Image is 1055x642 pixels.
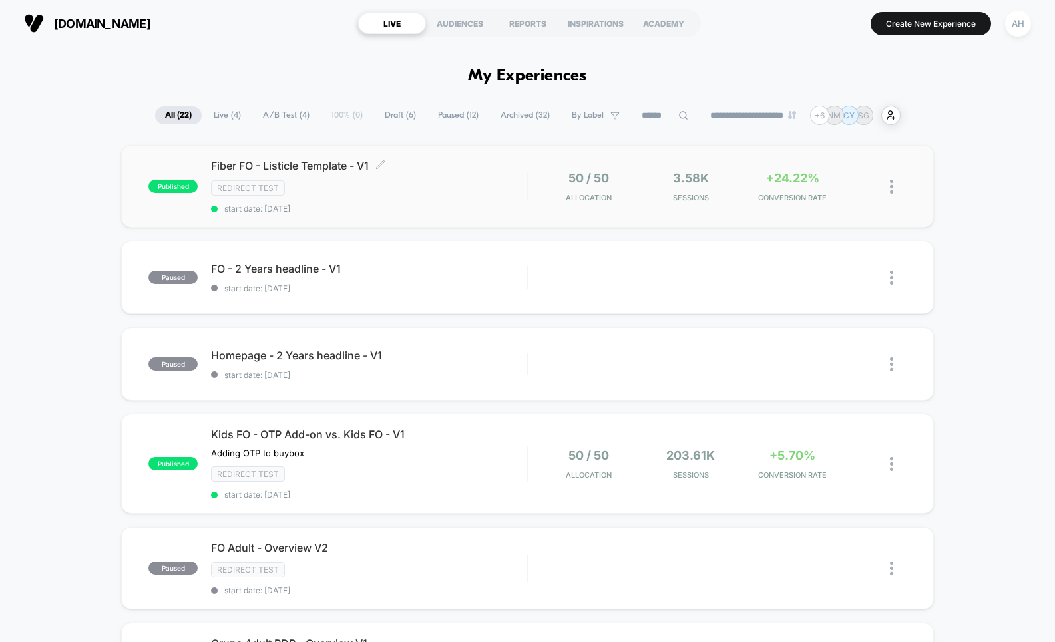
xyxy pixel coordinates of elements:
img: close [890,180,893,194]
span: Paused ( 12 ) [428,106,489,124]
span: Sessions [643,193,738,202]
div: REPORTS [494,13,562,34]
span: paused [148,357,198,371]
span: Homepage - 2 Years headline - V1 [211,349,527,362]
span: Kids FO - OTP Add-on vs. Kids FO - V1 [211,428,527,441]
div: ACADEMY [630,13,698,34]
span: 3.58k [673,171,709,185]
button: Create New Experience [871,12,991,35]
button: [DOMAIN_NAME] [20,13,154,34]
span: Allocation [566,470,612,480]
span: Allocation [566,193,612,202]
span: By Label [572,110,604,120]
div: AH [1005,11,1031,37]
img: close [890,457,893,471]
div: INSPIRATIONS [562,13,630,34]
span: FO Adult - Overview V2 [211,541,527,554]
span: published [148,180,198,193]
img: end [788,111,796,119]
span: Redirect Test [211,180,285,196]
span: start date: [DATE] [211,585,527,595]
span: start date: [DATE] [211,204,527,214]
span: Draft ( 6 ) [375,106,426,124]
img: Visually logo [24,13,44,33]
span: 203.61k [666,448,715,462]
span: start date: [DATE] [211,283,527,293]
span: [DOMAIN_NAME] [54,17,150,31]
span: A/B Test ( 4 ) [253,106,319,124]
span: +5.70% [769,448,815,462]
p: NM [827,110,841,120]
span: start date: [DATE] [211,490,527,500]
div: AUDIENCES [426,13,494,34]
p: CY [843,110,855,120]
span: 50 / 50 [568,171,609,185]
span: paused [148,562,198,575]
span: 50 / 50 [568,448,609,462]
span: All ( 22 ) [155,106,202,124]
span: Sessions [643,470,738,480]
p: SG [858,110,869,120]
span: Fiber FO - Listicle Template - V1 [211,159,527,172]
span: Redirect Test [211,466,285,482]
span: Live ( 4 ) [204,106,251,124]
span: +24.22% [766,171,819,185]
span: paused [148,271,198,284]
span: published [148,457,198,470]
h1: My Experiences [468,67,587,86]
img: close [890,562,893,575]
span: FO - 2 Years headline - V1 [211,262,527,275]
button: AH [1001,10,1035,37]
img: close [890,357,893,371]
div: + 6 [810,106,829,125]
span: CONVERSION RATE [745,470,840,480]
span: CONVERSION RATE [745,193,840,202]
span: Archived ( 32 ) [491,106,560,124]
img: close [890,271,893,285]
span: Adding OTP to buybox [211,448,304,458]
span: start date: [DATE] [211,370,527,380]
div: LIVE [358,13,426,34]
span: Redirect Test [211,562,285,577]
